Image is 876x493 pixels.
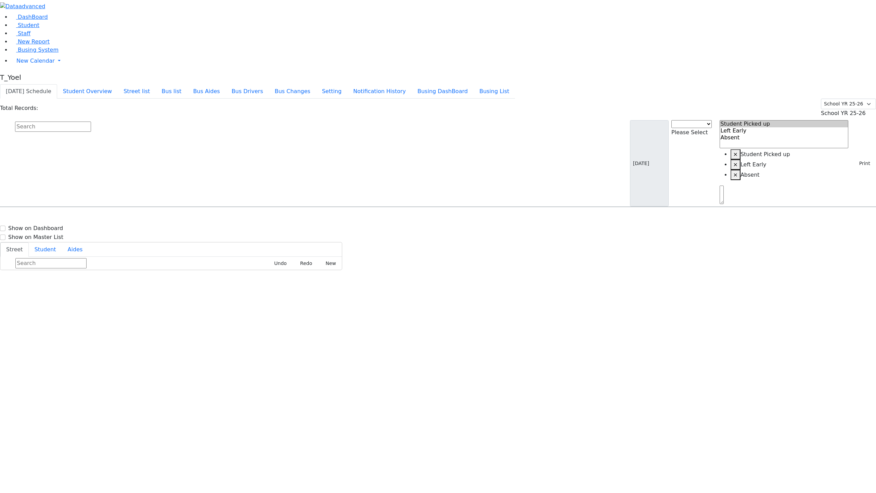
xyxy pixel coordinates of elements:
button: Busing DashBoard [412,84,474,99]
a: New Calendar [11,54,876,68]
span: × [733,161,738,168]
span: × [733,151,738,157]
button: Street [0,242,29,257]
option: Absent [720,134,848,141]
span: Busing System [18,47,59,53]
span: New Report [18,38,50,45]
a: Student [11,22,39,28]
button: Bus Aides [187,84,226,99]
button: Bus Changes [269,84,316,99]
span: Please Select [671,129,708,136]
input: Search [15,258,87,268]
li: Left Early [731,160,849,170]
span: School YR 25-26 [821,110,866,116]
li: Absent [731,170,849,180]
select: Default select example [821,99,876,109]
label: Show on Dashboard [8,224,63,232]
span: Left Early [740,161,766,168]
label: Show on Master List [8,233,63,241]
button: Remove item [731,170,740,180]
a: DashBoard [11,14,48,20]
span: Absent [740,172,760,178]
option: Left Early [720,127,848,134]
option: Student Picked up [720,121,848,127]
span: DashBoard [18,14,48,20]
button: Remove item [731,160,740,170]
button: Remove item [731,149,740,160]
textarea: Search [720,186,724,204]
button: Print [851,158,873,169]
button: Student Overview [57,84,118,99]
span: Student Picked up [740,151,790,157]
button: Setting [316,84,347,99]
a: New Report [11,38,50,45]
span: Student [18,22,39,28]
span: × [733,172,738,178]
span: New Calendar [16,58,55,64]
input: Search [15,122,91,132]
button: Undo [267,258,290,269]
button: Student [29,242,62,257]
button: Street list [118,84,156,99]
button: Bus Drivers [226,84,269,99]
button: Aides [62,242,89,257]
button: Redo [293,258,315,269]
button: Busing List [474,84,515,99]
div: Street [0,257,342,270]
li: Student Picked up [731,149,849,160]
a: Staff [11,30,30,37]
button: Notification History [347,84,412,99]
a: Busing System [11,47,59,53]
button: Bus list [156,84,187,99]
button: New [318,258,339,269]
span: Staff [18,30,30,37]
